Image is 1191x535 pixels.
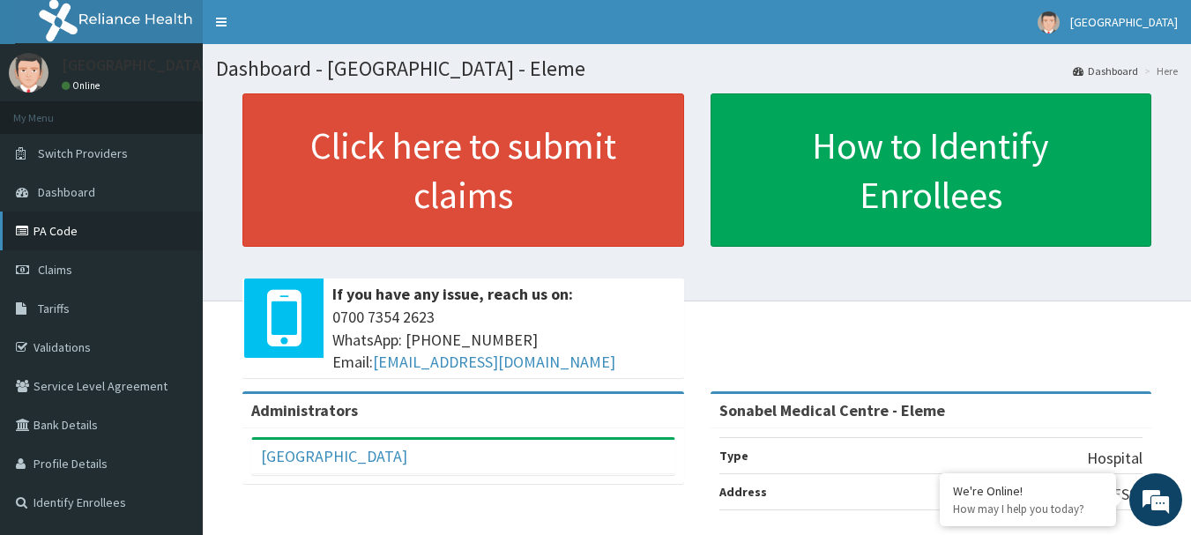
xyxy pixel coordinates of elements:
a: How to Identify Enrollees [711,93,1152,247]
p: How may I help you today? [953,502,1103,516]
img: User Image [1038,11,1060,33]
div: We're Online! [953,483,1103,499]
p: Hospital [1087,447,1143,470]
a: Click here to submit claims [242,93,684,247]
span: Dashboard [38,184,95,200]
b: Administrators [251,400,358,420]
a: Dashboard [1073,63,1138,78]
li: Here [1140,63,1178,78]
span: Tariffs [38,301,70,316]
span: Switch Providers [38,145,128,161]
a: [GEOGRAPHIC_DATA] [261,446,407,466]
b: Type [719,448,748,464]
strong: Sonabel Medical Centre - Eleme [719,400,945,420]
h1: Dashboard - [GEOGRAPHIC_DATA] - Eleme [216,57,1178,80]
b: Address [719,484,767,500]
p: [GEOGRAPHIC_DATA] [62,57,207,73]
img: User Image [9,53,48,93]
span: [GEOGRAPHIC_DATA] [1070,14,1178,30]
a: [EMAIL_ADDRESS][DOMAIN_NAME] [373,352,615,372]
span: Claims [38,262,72,278]
b: If you have any issue, reach us on: [332,284,573,304]
a: Online [62,79,104,92]
span: 0700 7354 2623 WhatsApp: [PHONE_NUMBER] Email: [332,306,675,374]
